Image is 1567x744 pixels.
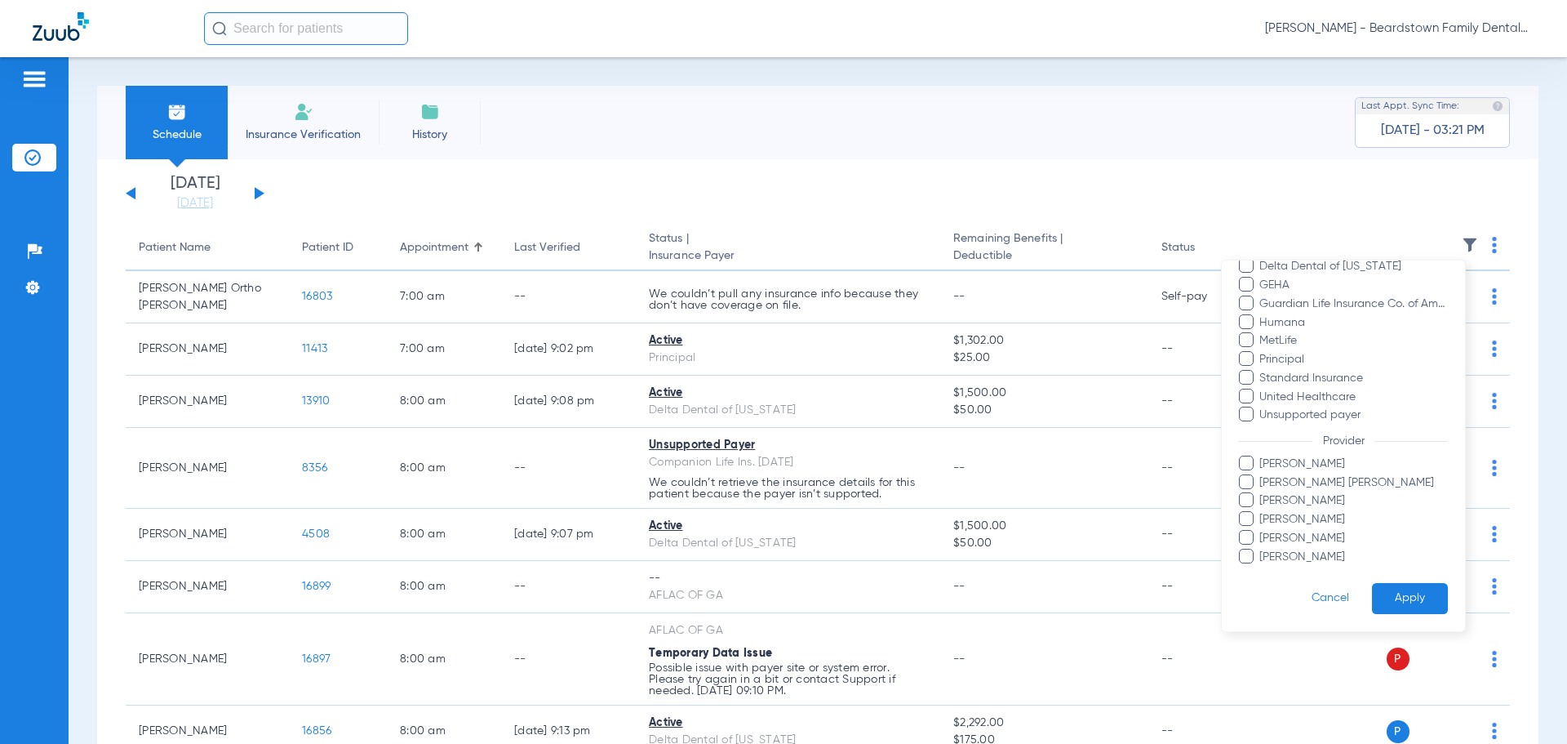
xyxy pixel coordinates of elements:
[1289,583,1372,615] button: Cancel
[1258,456,1448,473] span: [PERSON_NAME]
[1258,296,1448,313] span: Guardian Life Insurance Co. of America
[1258,351,1448,368] span: Principal
[1258,407,1448,424] span: Unsupported payer
[1258,530,1448,547] span: [PERSON_NAME]
[1258,474,1448,492] span: [PERSON_NAME] [PERSON_NAME]
[1258,332,1448,350] span: MetLife
[1258,511,1448,528] span: [PERSON_NAME]
[1258,277,1448,294] span: GEHA
[1312,435,1374,447] span: Provider
[1258,258,1448,275] span: Delta Dental of [US_STATE]
[1258,314,1448,332] span: Humana
[1258,492,1448,510] span: [PERSON_NAME]
[1258,370,1448,387] span: Standard Insurance
[1258,389,1448,406] span: United Healthcare
[1258,549,1448,566] span: [PERSON_NAME]
[1372,583,1448,615] button: Apply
